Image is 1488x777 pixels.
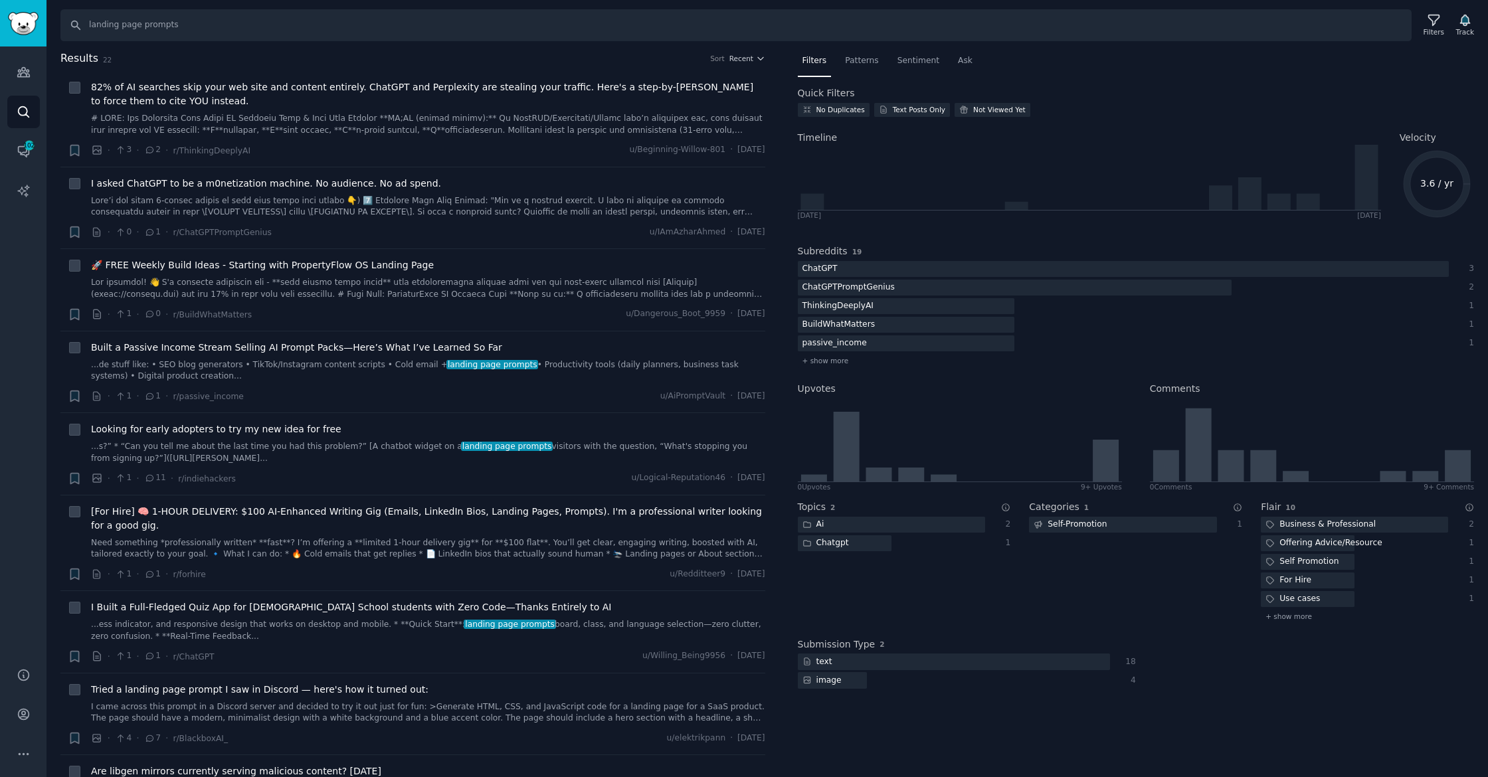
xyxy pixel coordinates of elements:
[1231,519,1243,531] div: 1
[1261,572,1316,589] div: For Hire
[798,131,838,145] span: Timeline
[173,570,205,579] span: r/forhire
[7,135,40,167] a: 102
[165,225,168,239] span: ·
[1463,263,1475,275] div: 3
[91,422,341,436] span: Looking for early adopters to try my new idea for free
[91,80,765,108] a: 82% of AI searches skip your web site and content entirely. ChatGPT and Perplexity are stealing y...
[91,195,765,218] a: Lore’i dol sitam 6-consec adipis el sedd eius tempo inci utlabo 👇) 7️⃣ Etdolore Magn Aliq Enimad:...
[999,519,1011,531] div: 2
[1285,503,1295,511] span: 10
[144,650,161,662] span: 1
[178,474,236,483] span: r/indiehackers
[1424,482,1474,491] div: 9+ Comments
[115,390,132,402] span: 1
[737,733,765,744] span: [DATE]
[144,226,161,238] span: 1
[802,55,827,67] span: Filters
[144,472,166,484] span: 11
[730,650,733,662] span: ·
[165,307,168,321] span: ·
[91,277,765,300] a: Lor ipsumdol! 👋 S'a consecte adipiscin eli - **sedd eiusmo tempo incid** utla etdoloremagna aliqu...
[1265,612,1312,621] span: + show more
[1081,482,1122,491] div: 9+ Upvotes
[730,472,733,484] span: ·
[461,442,553,451] span: landing page prompts
[1462,593,1474,605] div: 1
[115,568,132,580] span: 1
[91,600,611,614] span: I Built a Full-Fledged Quiz App for [DEMOGRAPHIC_DATA] School students with Zero Code—Thanks Enti...
[632,472,726,484] span: u/Logical-Reputation46
[91,441,765,464] a: ...s?” * “Can you tell me about the last time you had this problem?” [A chatbot widget on alandin...
[670,568,725,580] span: u/Redditteer9
[103,56,112,64] span: 22
[91,113,765,136] a: # LORE: Ips Dolorsita Cons Adipi EL Seddoeiu Temp & Inci Utla Etdolor **MA;AL (enimad minimv):** ...
[897,55,939,67] span: Sentiment
[1463,337,1475,349] div: 1
[173,146,250,155] span: r/ThinkingDeeplyAI
[737,390,765,402] span: [DATE]
[1124,675,1136,687] div: 4
[1357,211,1381,220] div: [DATE]
[1029,517,1111,533] div: Self-Promotion
[108,307,110,321] span: ·
[91,359,765,383] a: ...de stuff like: • SEO blog generators • TikTok/Instagram content scripts • Cold email +landing ...
[446,360,538,369] span: landing page prompts
[136,472,139,485] span: ·
[1084,503,1089,511] span: 1
[136,225,139,239] span: ·
[1124,656,1136,668] div: 18
[893,105,945,114] div: Text Posts Only
[144,390,161,402] span: 1
[1400,131,1436,145] span: Velocity
[136,307,139,321] span: ·
[798,86,855,100] h2: Quick Filters
[729,54,753,63] span: Recent
[730,226,733,238] span: ·
[730,733,733,744] span: ·
[1462,556,1474,568] div: 1
[91,258,434,272] a: 🚀 FREE Weekly Build Ideas - Starting with PropertyFlow OS Landing Page
[1261,500,1281,514] h2: Flair
[173,734,228,743] span: r/BlackboxAI_
[1451,11,1479,39] button: Track
[710,54,725,63] div: Sort
[91,683,428,697] span: Tried a landing page prompt I saw in Discord — here's how it turned out:
[136,143,139,157] span: ·
[171,472,173,485] span: ·
[108,472,110,485] span: ·
[798,638,876,651] h2: Submission Type
[1463,300,1475,312] div: 1
[737,144,765,156] span: [DATE]
[730,390,733,402] span: ·
[173,652,214,661] span: r/ChatGPT
[91,701,765,725] a: I came across this prompt in a Discord server and decided to try it out just for fun: >Generate H...
[798,261,842,278] div: ChatGPT
[165,143,168,157] span: ·
[1150,482,1192,491] div: 0 Comment s
[144,568,161,580] span: 1
[91,177,441,191] span: I asked ChatGPT to be a m0netization machine. No audience. No ad spend.
[23,141,35,150] span: 102
[737,568,765,580] span: [DATE]
[642,650,725,662] span: u/Willing_Being9956
[136,389,139,403] span: ·
[798,382,836,396] h2: Upvotes
[1261,554,1343,570] div: Self Promotion
[165,731,168,745] span: ·
[852,248,862,256] span: 19
[802,356,849,365] span: + show more
[115,144,132,156] span: 3
[798,280,899,296] div: ChatGPTPromptGenius
[650,226,725,238] span: u/IAmAzharAhmed
[798,211,822,220] div: [DATE]
[464,620,555,629] span: landing page prompts
[108,567,110,581] span: ·
[173,392,243,401] span: r/passive_income
[958,55,973,67] span: Ask
[1150,382,1200,396] h2: Comments
[144,733,161,744] span: 7
[1462,574,1474,586] div: 1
